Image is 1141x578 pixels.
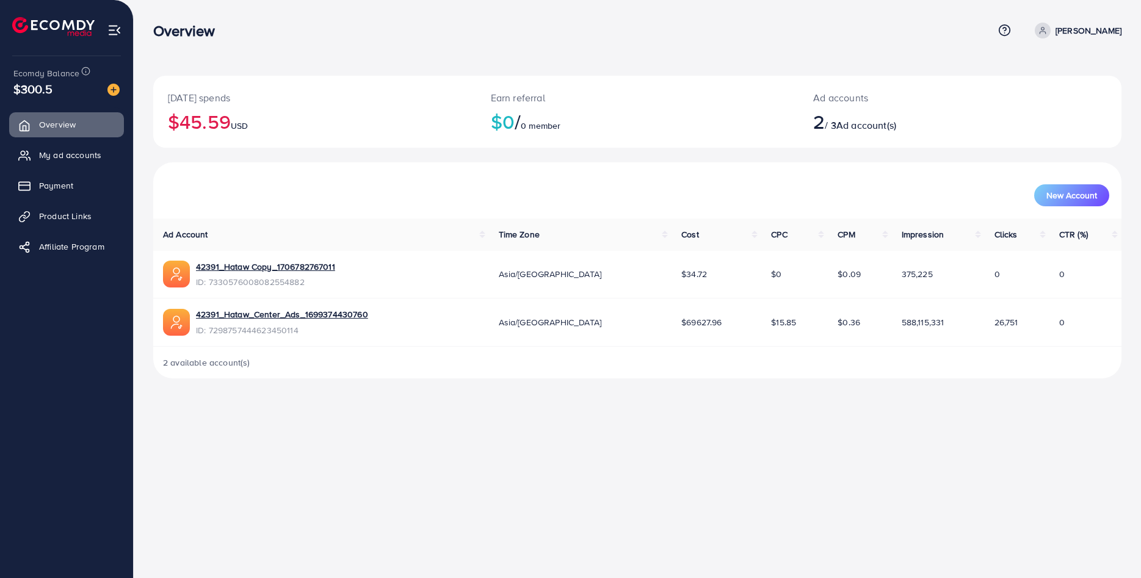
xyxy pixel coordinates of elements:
[771,268,781,280] span: $0
[9,234,124,259] a: Affiliate Program
[838,228,855,240] span: CPM
[902,228,944,240] span: Impression
[1059,316,1065,328] span: 0
[168,90,462,105] p: [DATE] spends
[163,228,208,240] span: Ad Account
[499,268,602,280] span: Asia/[GEOGRAPHIC_DATA]
[196,261,335,273] a: 42391_Hataw Copy_1706782767011
[12,17,95,36] img: logo
[9,204,124,228] a: Product Links
[681,268,707,280] span: $34.72
[681,316,722,328] span: $69627.96
[771,228,787,240] span: CPC
[836,118,896,132] span: Ad account(s)
[994,316,1018,328] span: 26,751
[39,118,76,131] span: Overview
[107,23,121,37] img: menu
[13,80,53,98] span: $300.5
[153,22,225,40] h3: Overview
[39,240,104,253] span: Affiliate Program
[813,107,825,135] span: 2
[515,107,521,135] span: /
[813,90,1026,105] p: Ad accounts
[1030,23,1121,38] a: [PERSON_NAME]
[499,228,540,240] span: Time Zone
[196,308,368,320] a: 42391_Hataw_Center_Ads_1699374430760
[521,120,560,132] span: 0 member
[163,309,190,336] img: ic-ads-acc.e4c84228.svg
[994,268,1000,280] span: 0
[491,90,784,105] p: Earn referral
[994,228,1018,240] span: Clicks
[163,356,250,369] span: 2 available account(s)
[838,316,860,328] span: $0.36
[163,261,190,287] img: ic-ads-acc.e4c84228.svg
[902,316,944,328] span: 588,115,331
[231,120,248,132] span: USD
[902,268,933,280] span: 375,225
[491,110,784,133] h2: $0
[838,268,861,280] span: $0.09
[39,210,92,222] span: Product Links
[9,112,124,137] a: Overview
[9,173,124,198] a: Payment
[813,110,1026,133] h2: / 3
[681,228,699,240] span: Cost
[1046,191,1097,200] span: New Account
[168,110,462,133] h2: $45.59
[9,143,124,167] a: My ad accounts
[1059,228,1088,240] span: CTR (%)
[1056,23,1121,38] p: [PERSON_NAME]
[196,276,335,288] span: ID: 7330576008082554882
[771,316,796,328] span: $15.85
[196,324,368,336] span: ID: 7298757444623450114
[107,84,120,96] img: image
[1034,184,1109,206] button: New Account
[39,179,73,192] span: Payment
[1059,268,1065,280] span: 0
[499,316,602,328] span: Asia/[GEOGRAPHIC_DATA]
[39,149,101,161] span: My ad accounts
[13,67,79,79] span: Ecomdy Balance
